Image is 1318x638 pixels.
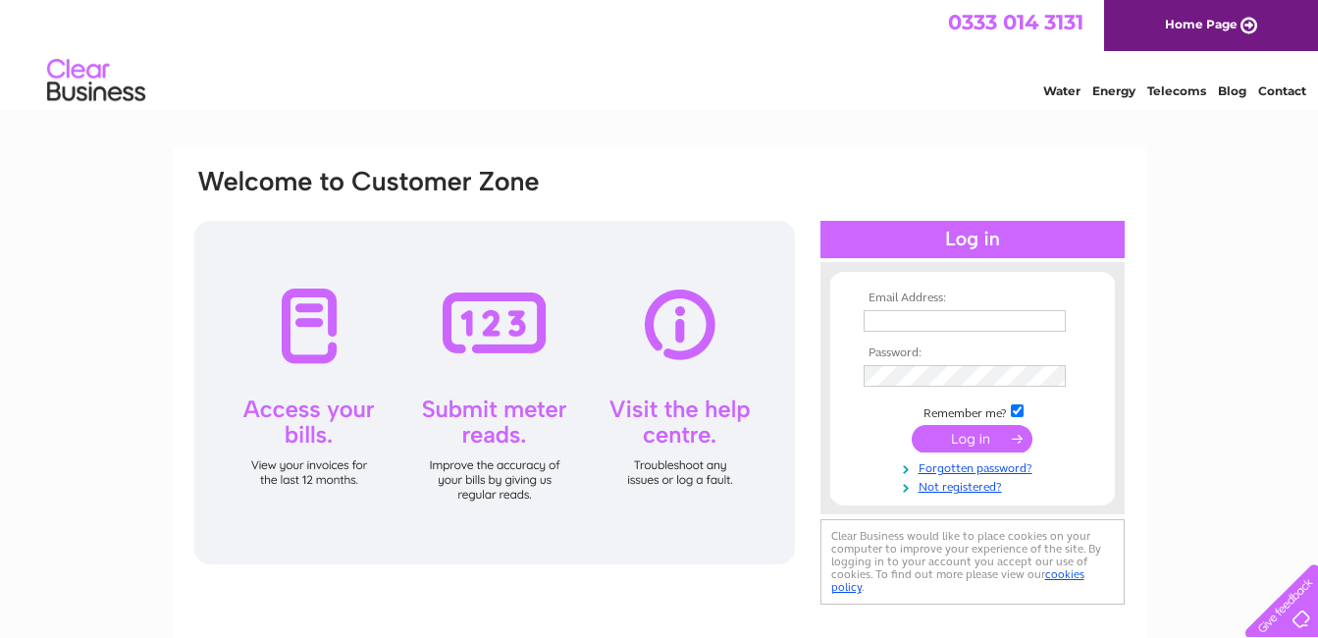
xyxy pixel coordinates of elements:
[864,476,1086,495] a: Not registered?
[864,457,1086,476] a: Forgotten password?
[1092,83,1135,98] a: Energy
[196,11,1124,95] div: Clear Business is a trading name of Verastar Limited (registered in [GEOGRAPHIC_DATA] No. 3667643...
[831,567,1084,594] a: cookies policy
[820,519,1125,605] div: Clear Business would like to place cookies on your computer to improve your experience of the sit...
[1258,83,1306,98] a: Contact
[46,51,146,111] img: logo.png
[859,292,1086,305] th: Email Address:
[948,10,1083,34] a: 0333 014 3131
[1043,83,1081,98] a: Water
[912,425,1032,452] input: Submit
[1218,83,1246,98] a: Blog
[859,401,1086,421] td: Remember me?
[859,346,1086,360] th: Password:
[1147,83,1206,98] a: Telecoms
